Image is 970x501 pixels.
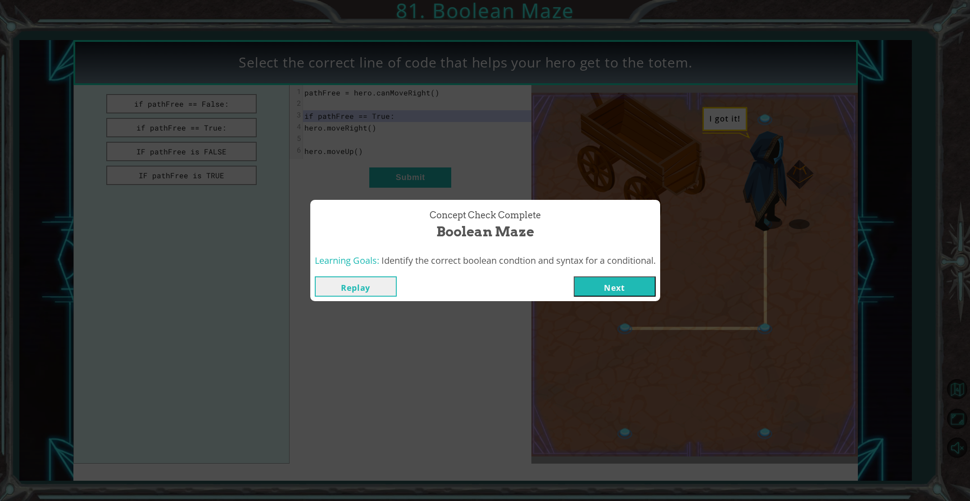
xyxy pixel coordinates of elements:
span: Concept Check Complete [430,209,541,222]
span: Identify the correct boolean condtion and syntax for a conditional. [381,254,656,266]
span: Boolean Maze [436,222,534,241]
button: Next [574,276,656,297]
button: Replay [315,276,397,297]
span: Learning Goals: [315,254,379,266]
